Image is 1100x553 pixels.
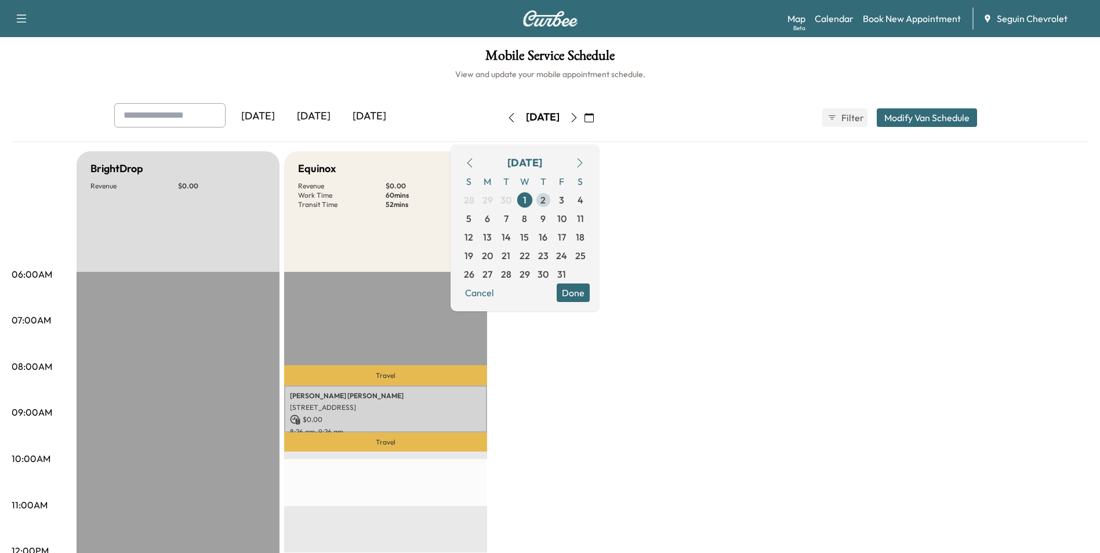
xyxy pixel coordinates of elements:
p: 60 mins [386,191,473,200]
p: 07:00AM [12,313,51,327]
p: $ 0.00 [290,414,481,425]
span: 25 [575,249,586,263]
span: 5 [466,212,471,225]
span: 18 [576,230,585,244]
p: 10:00AM [12,452,50,465]
span: 15 [520,230,529,244]
div: [DATE] [526,110,560,125]
h1: Mobile Service Schedule [12,49,1088,68]
h5: BrightDrop [90,161,143,177]
span: 29 [520,267,530,281]
a: MapBeta [787,12,805,26]
span: T [497,172,515,191]
img: Curbee Logo [522,10,578,27]
span: 9 [540,212,546,225]
span: 17 [558,230,566,244]
p: 06:00AM [12,267,52,281]
span: 13 [483,230,492,244]
span: Seguin Chevrolet [997,12,1068,26]
span: 19 [464,249,473,263]
span: 30 [538,267,549,281]
span: W [515,172,534,191]
span: S [460,172,478,191]
button: Done [557,283,590,302]
a: Calendar [815,12,854,26]
h5: Equinox [298,161,336,177]
div: Beta [793,24,805,32]
span: 2 [540,193,546,207]
p: Revenue [298,181,386,191]
p: $ 0.00 [178,181,266,191]
span: 1 [523,193,527,207]
span: 27 [482,267,492,281]
p: Transit Time [298,200,386,209]
p: 8:26 am - 9:26 am [290,427,481,436]
button: Filter [822,108,867,127]
span: 7 [504,212,509,225]
span: 12 [464,230,473,244]
p: $ 0.00 [386,181,473,191]
p: Travel [284,365,487,385]
span: 11 [577,212,584,225]
span: 28 [501,267,511,281]
span: 14 [502,230,511,244]
span: 16 [539,230,547,244]
button: Modify Van Schedule [877,108,977,127]
p: 09:00AM [12,405,52,419]
div: [DATE] [342,103,397,130]
span: 4 [578,193,583,207]
p: Revenue [90,181,178,191]
p: Work Time [298,191,386,200]
h6: View and update your mobile appointment schedule. [12,68,1088,80]
span: 8 [522,212,527,225]
div: [DATE] [507,155,542,171]
span: 26 [464,267,474,281]
span: 24 [556,249,567,263]
span: F [553,172,571,191]
span: 21 [502,249,510,263]
span: T [534,172,553,191]
p: 11:00AM [12,498,48,512]
p: [STREET_ADDRESS] [290,403,481,412]
span: 22 [520,249,530,263]
a: Book New Appointment [863,12,961,26]
span: 3 [559,193,564,207]
span: 29 [482,193,493,207]
div: [DATE] [286,103,342,130]
span: Filter [841,111,862,125]
span: 31 [557,267,566,281]
span: 6 [485,212,490,225]
span: M [478,172,497,191]
span: 30 [500,193,511,207]
p: [PERSON_NAME] [PERSON_NAME] [290,391,481,401]
p: Travel [284,432,487,452]
span: 20 [482,249,493,263]
span: 23 [538,249,549,263]
div: [DATE] [230,103,286,130]
span: 10 [557,212,567,225]
button: Cancel [460,283,499,302]
p: 52 mins [386,200,473,209]
p: 08:00AM [12,359,52,373]
span: 28 [464,193,474,207]
span: S [571,172,590,191]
